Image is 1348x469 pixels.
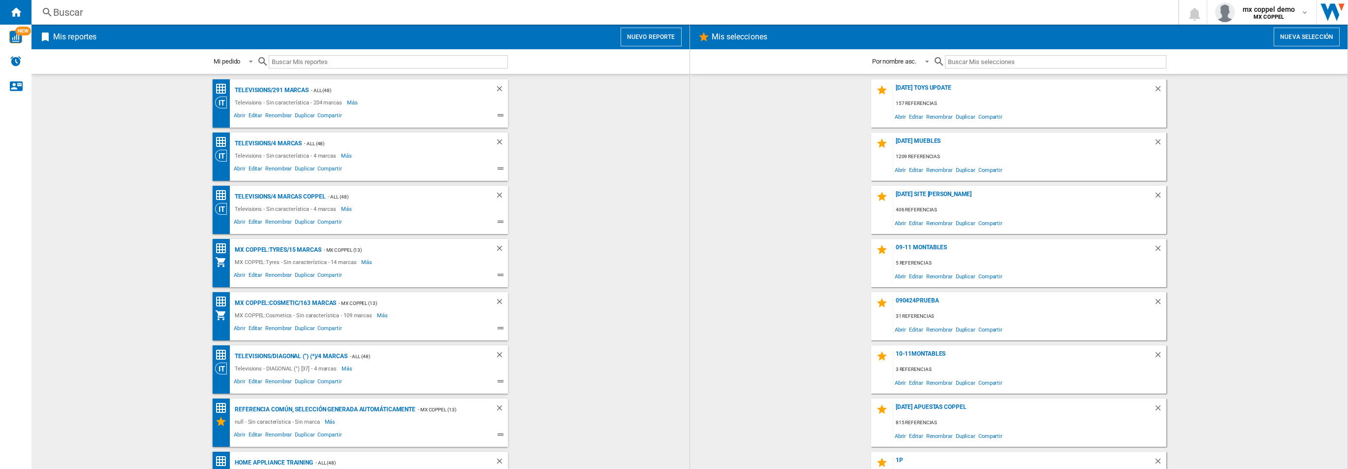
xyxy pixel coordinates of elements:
span: Más [341,203,353,215]
span: Editar [908,323,924,336]
span: Editar [247,430,264,442]
input: Buscar Mis selecciones [945,55,1166,68]
span: Editar [247,324,264,335]
div: 815 referencias [893,417,1166,429]
div: Televisions - Sin característica - 204 marcas [232,97,347,108]
div: Borrar [495,403,508,416]
span: Renombrar [925,216,954,230]
div: - ALL (48) [347,350,476,363]
div: Matriz de precios [215,349,232,361]
span: Compartir [977,323,1004,336]
div: Matriz de precios [215,242,232,255]
div: Borrar [1154,403,1166,417]
div: Visión Categoría [215,150,232,162]
div: [DATE] apuestas coppel [893,403,1154,417]
span: Duplicar [293,430,316,442]
div: Visión Categoría [215,97,232,108]
div: Televisions - DIAGONAL (") [37] - 4 marcas [232,363,342,374]
div: Matriz de precios [215,402,232,414]
div: MX COPPEL:Tyres - Sin característica - 14 marcas [232,256,361,268]
div: Borrar [1154,84,1166,98]
button: Nueva selección [1274,28,1340,46]
span: Compartir [977,216,1004,230]
span: Compartir [316,324,343,335]
span: Editar [247,377,264,389]
span: Compartir [316,111,343,123]
div: Televisions - Sin característica - 4 marcas [232,150,341,162]
span: Renombrar [264,217,293,229]
span: Más [347,97,359,108]
span: Renombrar [264,430,293,442]
div: Matriz de precios [215,296,232,308]
div: - MX COPPEL (13) [415,403,475,416]
span: Abrir [232,111,247,123]
div: Borrar [495,244,508,256]
div: 09-11 MONTABLES [893,244,1154,257]
div: Borrar [495,457,508,469]
div: Matriz de precios [215,455,232,468]
div: 406 referencias [893,204,1166,216]
div: Home appliance TRAINING [232,457,313,469]
h2: Mis reportes [51,28,98,46]
span: Editar [908,216,924,230]
span: mx coppel demo [1243,4,1295,14]
span: Renombrar [264,377,293,389]
button: Nuevo reporte [621,28,682,46]
span: Duplicar [293,111,316,123]
span: Duplicar [293,270,316,282]
img: wise-card.svg [9,31,22,43]
span: Abrir [232,430,247,442]
img: profile.jpg [1215,2,1235,22]
div: [DATE] MUEBLES [893,137,1154,151]
span: Duplicar [293,324,316,335]
span: Más [377,309,389,321]
div: - ALL (48) [326,191,476,203]
span: Duplicar [293,164,316,176]
span: Duplicar [954,110,977,123]
span: Duplicar [954,216,977,230]
span: Renombrar [264,111,293,123]
div: Mi colección [215,256,232,268]
div: Borrar [495,84,508,97]
div: Por nombre asc. [872,58,917,65]
h2: Mis selecciones [710,28,770,46]
span: Abrir [232,164,247,176]
span: Renombrar [264,270,293,282]
span: Renombrar [925,163,954,176]
span: Renombrar [925,376,954,389]
span: Compartir [316,164,343,176]
span: Renombrar [925,323,954,336]
span: Más [342,363,354,374]
div: Borrar [495,137,508,150]
div: - MX COPPEL (13) [321,244,475,256]
div: - ALL (48) [302,137,475,150]
div: Borrar [1154,137,1166,151]
span: Abrir [893,110,908,123]
div: 090424prueba [893,297,1154,310]
div: [DATE] toys update [893,84,1154,98]
span: Abrir [893,269,908,283]
div: Mi pedido [214,58,240,65]
div: Borrar [1154,244,1166,257]
div: Televisions/291 marcas [232,84,309,97]
div: 157 referencias [893,98,1166,110]
span: Editar [247,164,264,176]
span: Editar [247,270,264,282]
div: 10-11Montables [893,350,1154,364]
div: Visión Categoría [215,203,232,215]
div: Matriz de precios [215,189,232,201]
div: Referencia común, selección generada automáticamente [232,403,415,416]
div: Borrar [1154,297,1166,310]
div: MX COPPEL:Tyres/15 marcas [232,244,321,256]
span: Editar [247,217,264,229]
span: Duplicar [293,377,316,389]
div: MX COPPEL:Cosmetic/163 marcas [232,297,336,309]
span: Abrir [893,163,908,176]
span: Compartir [316,430,343,442]
span: Editar [908,376,924,389]
div: Matriz de precios [215,136,232,148]
span: Compartir [977,429,1004,442]
span: Abrir [893,323,908,336]
span: Más [325,416,337,428]
span: Compartir [977,376,1004,389]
